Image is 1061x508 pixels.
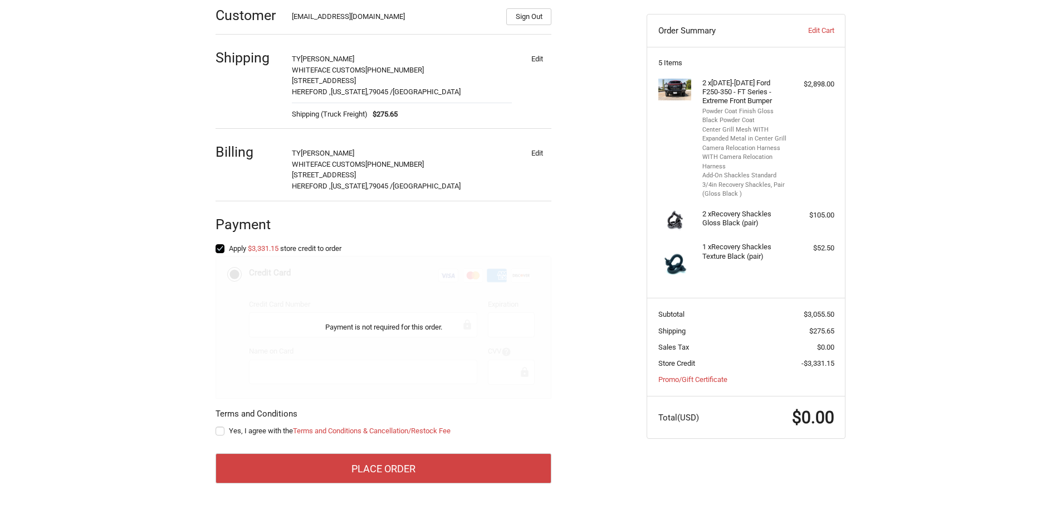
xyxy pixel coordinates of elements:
span: Total (USD) [658,413,699,423]
div: $105.00 [790,210,834,221]
span: Subtotal [658,310,684,318]
a: Promo/Gift Certificate [658,375,727,384]
span: $275.65 [368,109,398,120]
h3: Order Summary [658,25,779,36]
span: [US_STATE], [331,88,369,96]
a: $3,331.15 [248,244,278,253]
span: Shipping [658,327,686,335]
span: [US_STATE], [331,182,369,190]
span: [STREET_ADDRESS] [292,76,356,85]
h4: 1 x Recovery Shackles Texture Black (pair) [702,243,788,261]
button: Place Order [216,453,551,483]
h4: 2 x [DATE]-[DATE] Ford F250-350 - FT Series - Extreme Front Bumper [702,79,788,106]
span: WHITEFACE CUSTOMS [292,160,365,168]
span: [PERSON_NAME] [301,55,354,63]
span: $0.00 [792,408,834,427]
h4: 2 x Recovery Shackles Gloss Black (pair) [702,210,788,228]
span: [STREET_ADDRESS] [292,171,356,179]
span: -$3,331.15 [801,359,834,367]
a: Terms and Conditions & Cancellation/Restock Fee [293,427,451,435]
span: 79045 / [369,182,393,190]
span: [GEOGRAPHIC_DATA] [393,182,461,190]
button: Edit [522,51,551,66]
span: Store Credit [658,359,695,367]
span: WHITEFACE CUSTOMS [292,66,365,74]
span: [GEOGRAPHIC_DATA] [393,88,461,96]
span: 79045 / [369,88,393,96]
span: Sales Tax [658,343,689,351]
span: HEREFORD , [292,88,331,96]
span: Shipping (Truck Freight) [292,109,368,120]
button: Sign Out [506,8,551,25]
span: TY [292,55,301,63]
span: $275.65 [809,327,834,335]
li: Add-On Shackles Standard 3/4in Recovery Shackles, Pair (Gloss Black ) [702,171,788,199]
span: [PERSON_NAME] [301,149,354,157]
label: Apply store credit to order [216,244,551,253]
li: Camera Relocation Harness WITH Camera Relocation Harness [702,144,788,172]
div: [EMAIL_ADDRESS][DOMAIN_NAME] [292,11,496,25]
h2: Payment [216,216,281,233]
p: Payment is not required for this order. [325,322,442,333]
span: $0.00 [817,343,834,351]
li: Center Grill Mesh WITH Expanded Metal in Center Grill [702,125,788,144]
legend: Terms and Conditions [216,408,297,425]
span: Yes, I agree with the [229,427,451,435]
button: Edit [522,145,551,161]
h3: 5 Items [658,59,834,67]
span: HEREFORD , [292,182,331,190]
div: $2,898.00 [790,79,834,90]
span: [PHONE_NUMBER] [365,160,424,168]
h2: Customer [216,7,281,24]
h2: Shipping [216,49,281,66]
span: [PHONE_NUMBER] [365,66,424,74]
li: Powder Coat Finish Gloss Black Powder Coat [702,107,788,125]
h2: Billing [216,143,281,161]
span: $3,055.50 [804,310,834,318]
span: TY [292,149,301,157]
div: $52.50 [790,243,834,254]
a: Edit Cart [779,25,834,36]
